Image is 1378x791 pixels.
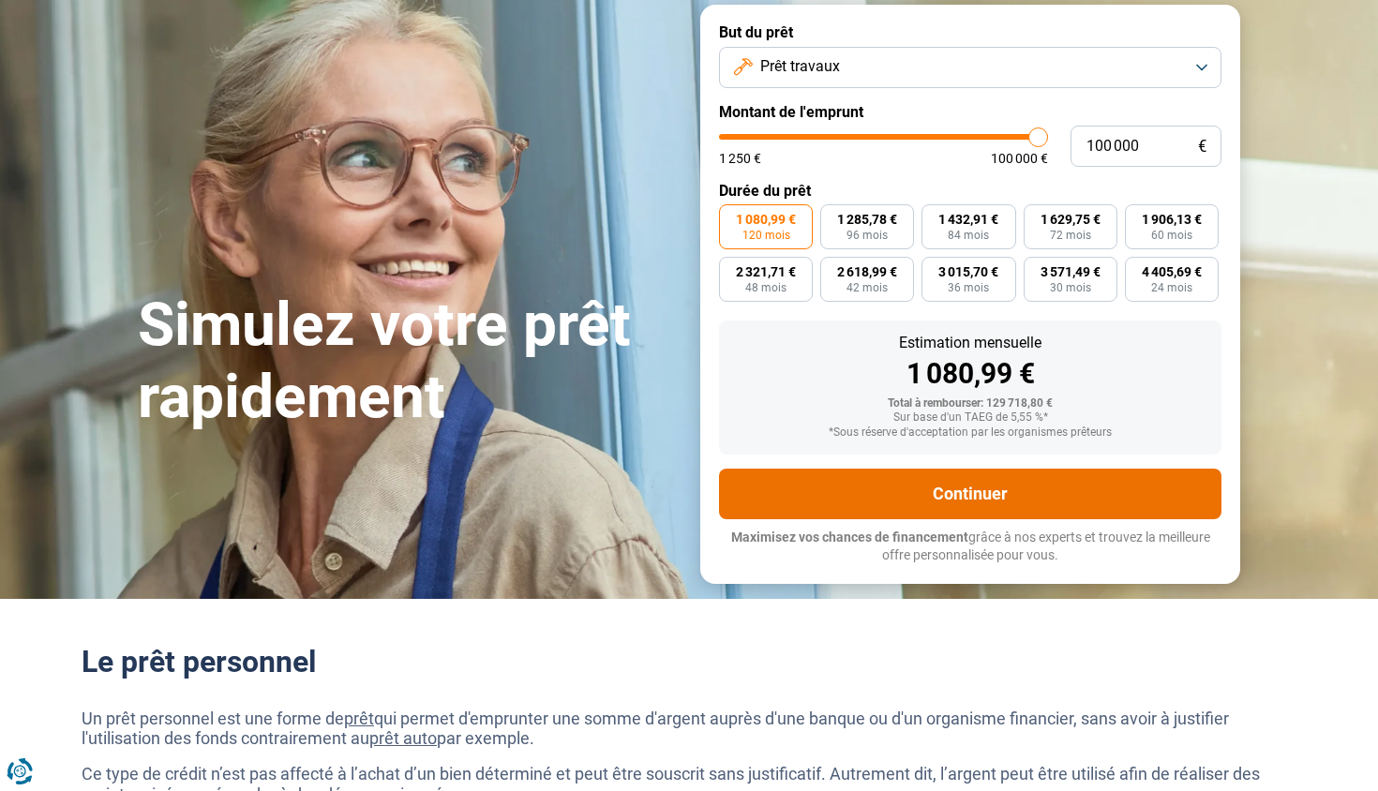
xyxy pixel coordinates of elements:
div: Sur base d'un TAEG de 5,55 %* [734,411,1206,425]
span: 60 mois [1151,230,1192,241]
span: 24 mois [1151,282,1192,293]
span: 48 mois [745,282,786,293]
a: prêt [344,709,374,728]
span: 1 906,13 € [1142,213,1202,226]
span: Maximisez vos chances de financement [731,530,968,545]
span: Prêt travaux [760,56,840,77]
label: Durée du prêt [719,182,1221,200]
span: 30 mois [1050,282,1091,293]
span: € [1198,139,1206,155]
h2: Le prêt personnel [82,644,1296,679]
span: 1 080,99 € [736,213,796,226]
span: 100 000 € [991,152,1048,165]
div: Estimation mensuelle [734,336,1206,351]
span: 1 629,75 € [1041,213,1101,226]
span: 1 432,91 € [938,213,998,226]
span: 4 405,69 € [1142,265,1202,278]
div: 1 080,99 € [734,360,1206,388]
button: Prêt travaux [719,47,1221,88]
a: prêt auto [369,728,437,748]
span: 3 571,49 € [1041,265,1101,278]
span: 1 285,78 € [837,213,897,226]
span: 36 mois [948,282,989,293]
p: grâce à nos experts et trouvez la meilleure offre personnalisée pour vous. [719,529,1221,565]
p: Un prêt personnel est une forme de qui permet d'emprunter une somme d'argent auprès d'une banque ... [82,709,1296,749]
button: Continuer [719,469,1221,519]
span: 84 mois [948,230,989,241]
span: 2 321,71 € [736,265,796,278]
span: 3 015,70 € [938,265,998,278]
label: But du prêt [719,23,1221,41]
div: Total à rembourser: 129 718,80 € [734,397,1206,410]
h1: Simulez votre prêt rapidement [138,290,678,434]
div: *Sous réserve d'acceptation par les organismes prêteurs [734,426,1206,440]
span: 2 618,99 € [837,265,897,278]
span: 120 mois [742,230,790,241]
span: 42 mois [846,282,888,293]
span: 1 250 € [719,152,761,165]
label: Montant de l'emprunt [719,103,1221,121]
span: 96 mois [846,230,888,241]
span: 72 mois [1050,230,1091,241]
